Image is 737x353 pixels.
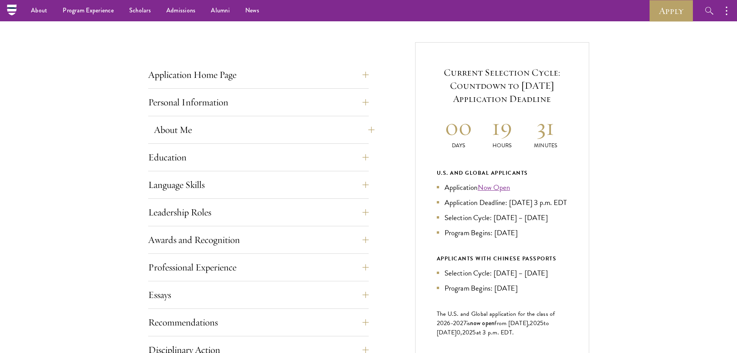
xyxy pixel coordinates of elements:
span: now open [470,319,494,327]
h2: 00 [437,112,481,141]
li: Program Begins: [DATE] [437,282,568,294]
button: About Me [154,121,374,139]
span: 7 [463,319,467,328]
span: to [DATE] [437,319,549,337]
span: , [460,328,462,337]
div: U.S. and Global Applicants [437,168,568,178]
button: Application Home Page [148,65,369,84]
li: Selection Cycle: [DATE] – [DATE] [437,267,568,279]
span: is [467,319,470,328]
button: Awards and Recognition [148,231,369,249]
button: Leadership Roles [148,203,369,222]
li: Selection Cycle: [DATE] – [DATE] [437,212,568,223]
button: Education [148,148,369,167]
li: Program Begins: [DATE] [437,227,568,238]
p: Days [437,141,481,150]
h2: 19 [480,112,524,141]
button: Language Skills [148,176,369,194]
h2: 31 [524,112,568,141]
li: Application Deadline: [DATE] 3 p.m. EDT [437,197,568,208]
h5: Current Selection Cycle: Countdown to [DATE] Application Deadline [437,66,568,105]
span: 0 [457,328,460,337]
div: APPLICANTS WITH CHINESE PASSPORTS [437,254,568,263]
p: Hours [480,141,524,150]
a: Now Open [478,182,510,193]
li: Application [437,182,568,193]
button: Personal Information [148,93,369,112]
span: The U.S. and Global application for the class of 202 [437,309,555,328]
span: at 3 p.m. EDT. [476,328,514,337]
button: Essays [148,286,369,304]
span: 5 [472,328,476,337]
span: 202 [462,328,473,337]
button: Professional Experience [148,258,369,277]
span: 6 [447,319,450,328]
span: 202 [530,319,540,328]
p: Minutes [524,141,568,150]
button: Recommendations [148,313,369,332]
span: -202 [451,319,463,328]
span: 5 [540,319,544,328]
span: from [DATE], [494,319,530,328]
